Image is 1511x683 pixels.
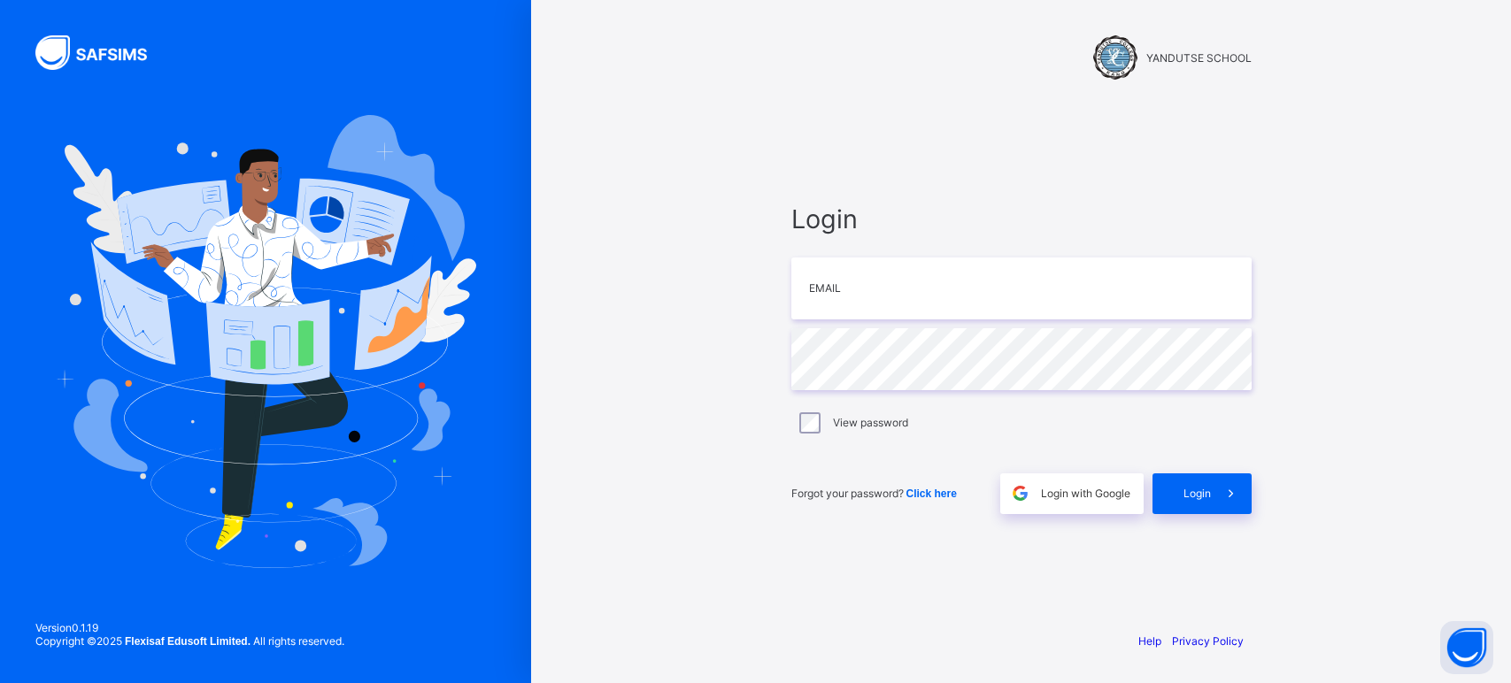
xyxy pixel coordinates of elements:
span: Version 0.1.19 [35,621,344,634]
img: google.396cfc9801f0270233282035f929180a.svg [1010,483,1030,503]
a: Click here [906,487,957,500]
img: SAFSIMS Logo [35,35,168,70]
img: Hero Image [55,115,476,568]
span: Login with Google [1041,487,1130,500]
span: Copyright © 2025 All rights reserved. [35,634,344,648]
button: Open asap [1440,621,1493,674]
span: Forgot your password? [791,487,957,500]
span: Login [791,203,1252,234]
strong: Flexisaf Edusoft Limited. [125,635,251,648]
span: YANDUTSE SCHOOL [1146,51,1252,65]
a: Privacy Policy [1172,634,1244,648]
span: Click here [906,487,957,500]
a: Help [1138,634,1161,648]
label: View password [833,416,908,429]
span: Login [1183,487,1211,500]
